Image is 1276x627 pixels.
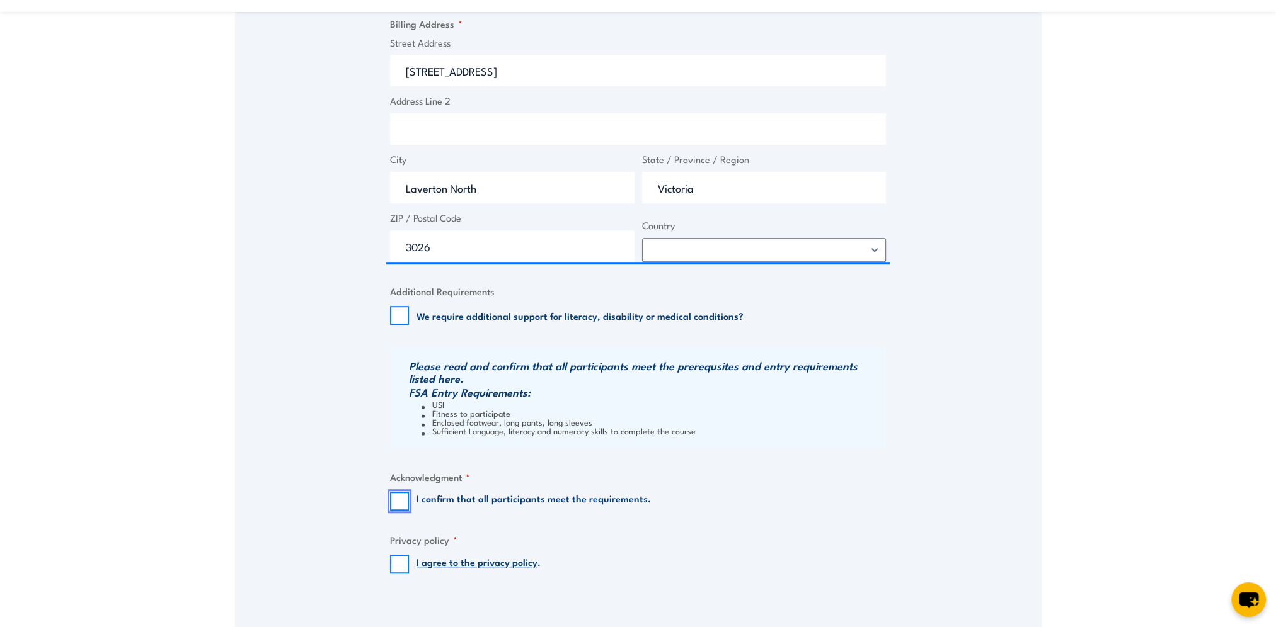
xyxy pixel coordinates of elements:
[417,555,537,568] a: I agree to the privacy policy
[390,152,635,167] label: City
[422,417,883,426] li: Enclosed footwear, long pants, long sleeves
[417,309,744,322] label: We require additional support for literacy, disability or medical conditions?
[390,16,463,31] legend: Billing Address
[390,55,886,86] input: Enter a location
[642,218,887,233] label: Country
[409,386,883,398] h3: FSA Entry Requirements:
[390,94,886,108] label: Address Line 2
[390,36,886,50] label: Street Address
[390,284,495,298] legend: Additional Requirements
[1231,582,1266,617] button: chat-button
[422,409,883,417] li: Fitness to participate
[422,426,883,435] li: Sufficient Language, literacy and numeracy skills to complete the course
[642,152,887,167] label: State / Province / Region
[409,359,883,385] h3: Please read and confirm that all participants meet the prerequsites and entry requirements listed...
[390,211,635,225] label: ZIP / Postal Code
[390,470,470,484] legend: Acknowledgment
[417,492,651,511] label: I confirm that all participants meet the requirements.
[422,400,883,409] li: USI
[417,555,541,573] label: .
[390,533,457,547] legend: Privacy policy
